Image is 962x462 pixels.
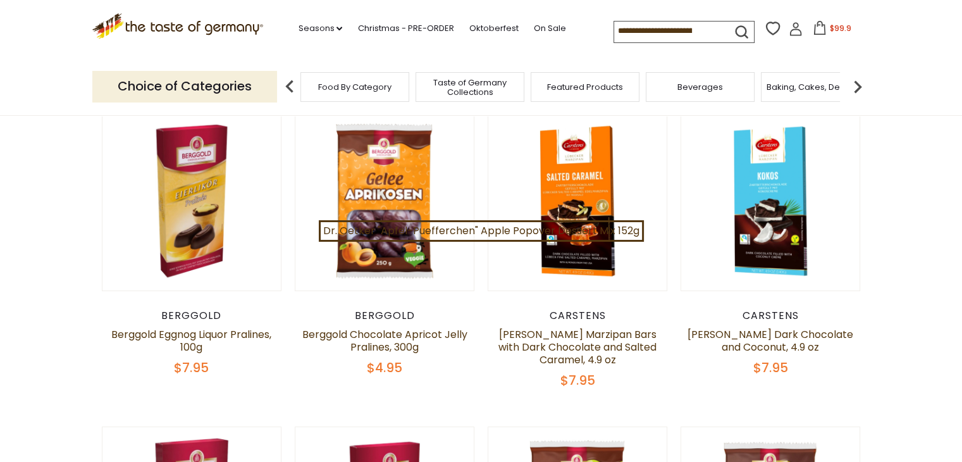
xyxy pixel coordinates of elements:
[92,71,277,102] p: Choice of Categories
[533,22,565,35] a: On Sale
[845,74,870,99] img: next arrow
[753,359,788,377] span: $7.95
[319,220,644,242] a: Dr. Oetker "Apfel-Puefferchen" Apple Popover Dessert Mix 152g
[681,111,860,290] img: Carstens Luebecker Dark Chocolate and Coconut, 4.9 oz
[488,309,668,322] div: Carstens
[174,359,209,377] span: $7.95
[488,111,667,290] img: Carstens Luebecker Marzipan Bars with Dark Chocolate and Salted Caramel, 4.9 oz
[767,82,865,92] a: Baking, Cakes, Desserts
[829,23,851,34] span: $99.9
[805,21,859,40] button: $99.9
[419,78,521,97] a: Taste of Germany Collections
[318,82,392,92] a: Food By Category
[302,327,467,354] a: Berggold Chocolate Apricot Jelly Pralines, 300g
[111,327,271,354] a: Berggold Eggnog Liquor Pralines, 100g
[469,22,518,35] a: Oktoberfest
[277,74,302,99] img: previous arrow
[681,309,861,322] div: Carstens
[102,309,282,322] div: Berggold
[295,111,474,290] img: Berggold Chocolate Apricot Jelly Pralines, 300g
[102,111,281,290] img: Berggold Eggnog Liquor Pralines, 100g
[677,82,723,92] a: Beverages
[367,359,402,377] span: $4.95
[295,309,475,322] div: Berggold
[357,22,453,35] a: Christmas - PRE-ORDER
[547,82,623,92] a: Featured Products
[498,327,657,367] a: [PERSON_NAME] Marzipan Bars with Dark Chocolate and Salted Caramel, 4.9 oz
[560,371,595,389] span: $7.95
[298,22,342,35] a: Seasons
[688,327,853,354] a: [PERSON_NAME] Dark Chocolate and Coconut, 4.9 oz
